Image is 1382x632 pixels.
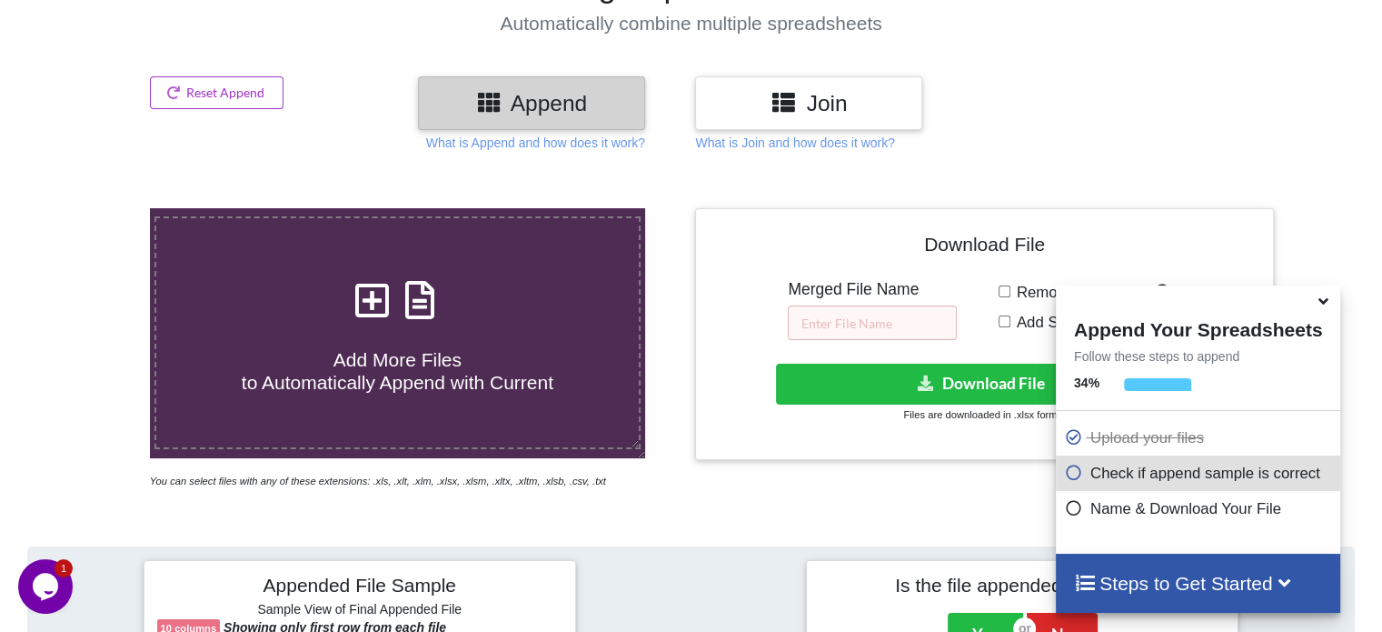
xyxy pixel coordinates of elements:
[820,574,1225,597] h4: Is the file appended correctly?
[788,280,957,299] h5: Merged File Name
[1074,572,1322,595] h4: Steps to Get Started
[903,409,1065,420] small: Files are downloaded in .xlsx format
[432,90,631,116] h3: Append
[1074,376,1099,390] b: 34 %
[426,134,645,152] p: What is Append and how does it work?
[1065,497,1336,520] p: Name & Download Your File
[157,602,562,620] h6: Sample View of Final Appended File
[709,90,909,116] h3: Join
[1010,314,1178,331] span: Add Source File Names
[150,76,284,109] button: Reset Append
[1010,284,1149,301] span: Remove Duplicates
[1065,462,1336,485] p: Check if append sample is correct
[18,559,76,614] iframe: chat widget
[150,476,606,487] i: You can select files with any of these extensions: .xls, .xlt, .xlm, .xlsx, .xlsm, .xltx, .xltm, ...
[1065,426,1336,449] p: Upload your files
[242,349,553,393] span: Add More Files to Automatically Append with Current
[788,306,957,340] input: Enter File Name
[695,134,894,152] p: What is Join and how does it work?
[1056,347,1340,366] p: Follow these steps to append
[709,222,1259,274] h4: Download File
[776,364,1189,405] button: Download File
[1056,314,1340,341] h4: Append Your Spreadsheets
[157,574,562,599] h4: Appended File Sample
